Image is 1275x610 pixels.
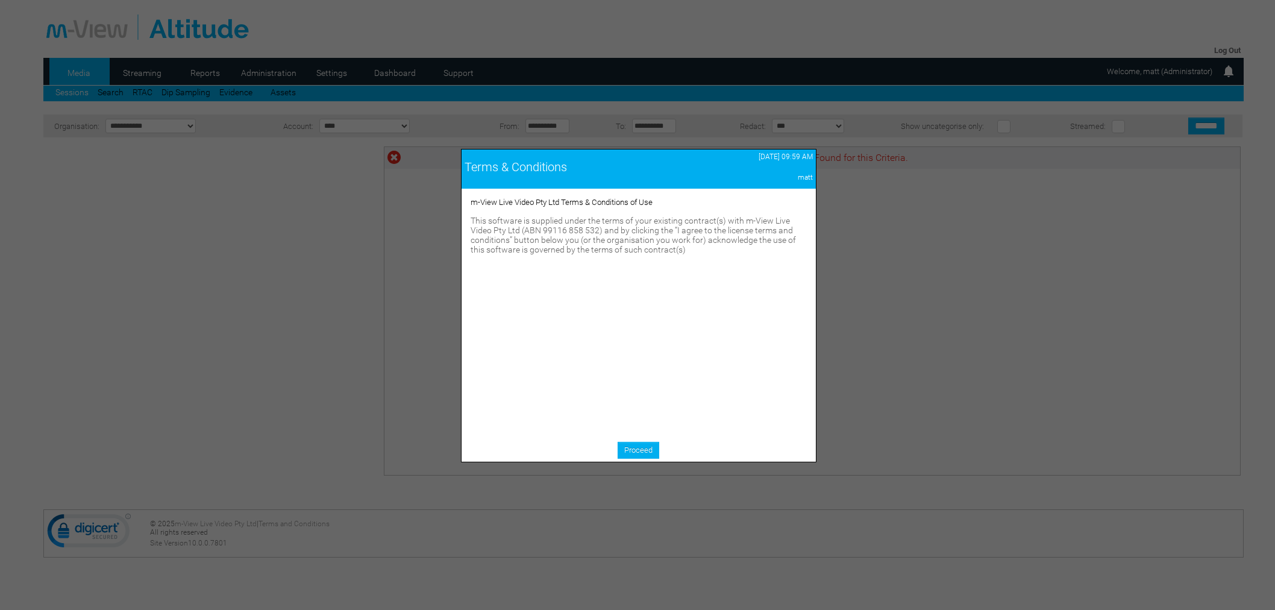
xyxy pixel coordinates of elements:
td: [DATE] 09:59 AM [689,149,816,164]
span: m-View Live Video Pty Ltd Terms & Conditions of Use [471,198,653,207]
span: This software is supplied under the terms of your existing contract(s) with m-View Live Video Pty... [471,216,796,254]
div: Terms & Conditions [465,160,686,174]
a: Proceed [618,442,659,459]
img: bell24.png [1221,64,1236,78]
td: matt [689,170,816,184]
